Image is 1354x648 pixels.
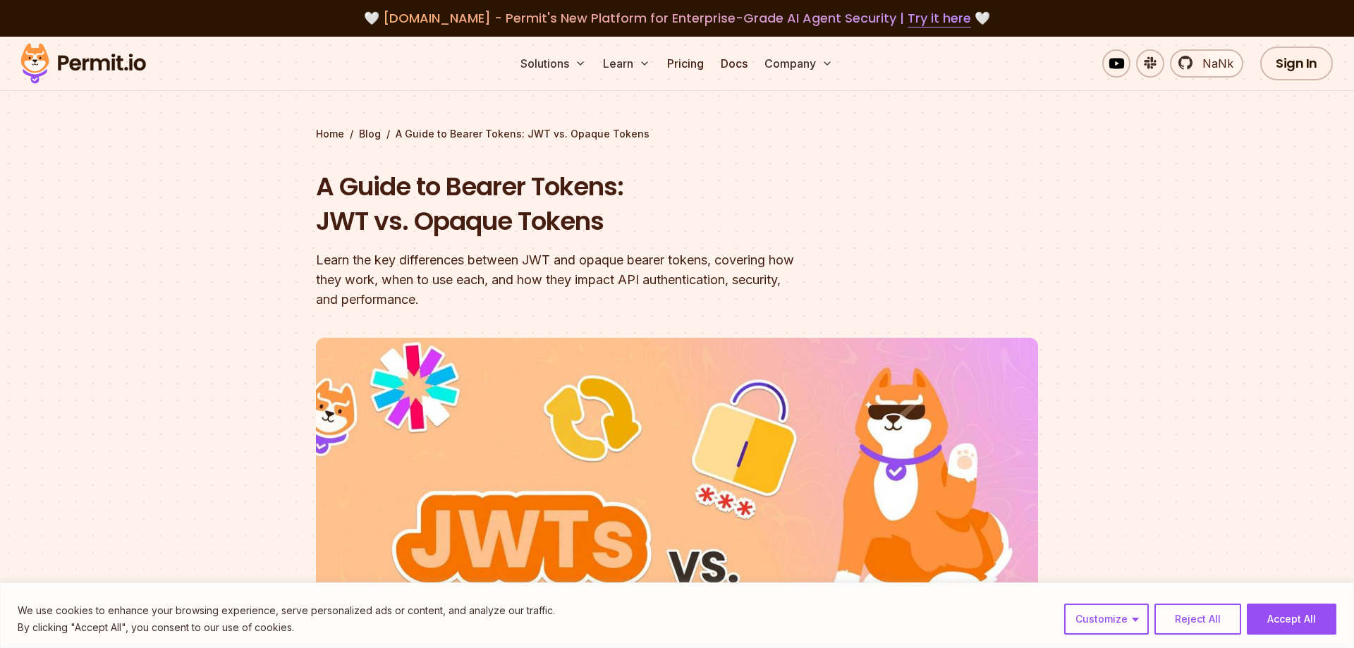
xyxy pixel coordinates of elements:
[1247,604,1336,635] button: Accept All
[18,602,555,619] p: We use cookies to enhance your browsing experience, serve personalized ads or content, and analyz...
[661,49,709,78] a: Pricing
[597,49,656,78] button: Learn
[515,49,592,78] button: Solutions
[316,127,344,141] a: Home
[359,127,381,141] a: Blog
[14,39,152,87] img: Permit logo
[1064,604,1149,635] button: Customize
[383,9,971,27] span: [DOMAIN_NAME] - Permit's New Platform for Enterprise-Grade AI Agent Security |
[316,169,858,239] h1: A Guide to Bearer Tokens: JWT vs. Opaque Tokens
[34,8,1320,28] div: 🤍 🤍
[715,49,753,78] a: Docs
[908,9,971,27] a: Try it here
[18,619,555,636] p: By clicking "Accept All", you consent to our use of cookies.
[1154,604,1241,635] button: Reject All
[316,127,1038,141] div: / /
[759,49,838,78] button: Company
[1194,55,1233,72] span: NaNk
[1170,49,1243,78] a: NaNk
[1260,47,1333,80] a: Sign In
[316,250,858,310] div: Learn the key differences between JWT and opaque bearer tokens, covering how they work, when to u...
